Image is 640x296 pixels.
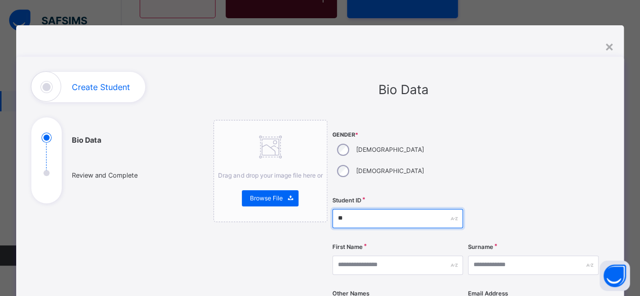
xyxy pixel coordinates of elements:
[332,131,463,139] span: Gender
[332,243,363,251] label: First Name
[356,166,424,176] label: [DEMOGRAPHIC_DATA]
[218,172,322,179] span: Drag and drop your image file here or
[214,120,328,222] div: Drag and drop your image file here orBrowse File
[249,194,282,203] span: Browse File
[600,261,630,291] button: Open asap
[332,196,361,205] label: Student ID
[72,83,130,91] h1: Create Student
[378,82,429,97] span: Bio Data
[356,145,424,154] label: [DEMOGRAPHIC_DATA]
[604,35,614,57] div: ×
[468,243,493,251] label: Surname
